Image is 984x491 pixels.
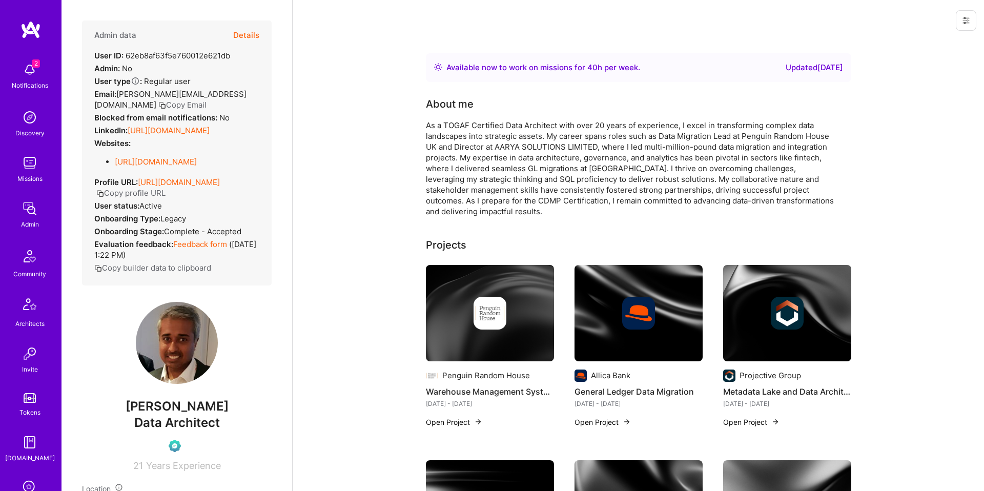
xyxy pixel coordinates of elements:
span: 21 [133,460,143,471]
div: Allica Bank [591,370,630,381]
i: Help [131,76,140,86]
div: Regular user [94,76,191,87]
img: Company logo [426,370,438,382]
div: Penguin Random House [442,370,530,381]
div: Invite [22,364,38,375]
button: Copy builder data to clipboard [94,262,211,273]
button: Open Project [723,417,780,427]
img: bell [19,59,40,80]
i: icon Copy [96,190,104,197]
div: Community [13,269,46,279]
img: Invite [19,343,40,364]
strong: Email: [94,89,116,99]
img: cover [723,265,851,361]
h4: Warehouse Management System Migration [426,385,554,398]
strong: Onboarding Type: [94,214,160,223]
button: Copy profile URL [96,188,166,198]
h4: Metadata Lake and Data Architecture [723,385,851,398]
img: admin teamwork [19,198,40,219]
div: Discovery [15,128,45,138]
i: icon Copy [94,264,102,272]
h4: Admin data [94,31,136,40]
span: 2 [32,59,40,68]
span: 40 [587,63,598,72]
button: Open Project [426,417,482,427]
div: Admin [21,219,39,230]
img: logo [20,21,41,39]
strong: User type : [94,76,142,86]
div: ( [DATE] 1:22 PM ) [94,239,259,260]
img: Availability [434,63,442,71]
span: Data Architect [134,415,220,430]
h4: General Ledger Data Migration [575,385,703,398]
div: [DATE] - [DATE] [723,398,851,409]
img: discovery [19,107,40,128]
strong: Evaluation feedback: [94,239,173,249]
strong: User status: [94,201,139,211]
img: Company logo [723,370,735,382]
img: Company logo [575,370,587,382]
img: guide book [19,432,40,453]
div: Notifications [12,80,48,91]
div: Architects [15,318,45,329]
div: Projective Group [740,370,801,381]
strong: Websites: [94,138,131,148]
a: [URL][DOMAIN_NAME] [115,157,197,167]
span: Years Experience [146,460,221,471]
div: 62eb8af63f5e760012e621db [94,50,230,61]
div: As a TOGAF Certified Data Architect with over 20 years of experience, I excel in transforming com... [426,120,836,217]
div: [DATE] - [DATE] [426,398,554,409]
span: legacy [160,214,186,223]
span: [PERSON_NAME] [82,399,272,414]
img: arrow-right [623,418,631,426]
img: Company logo [474,297,506,330]
a: [URL][DOMAIN_NAME] [128,126,210,135]
div: [DATE] - [DATE] [575,398,703,409]
span: Complete - Accepted [164,227,241,236]
strong: LinkedIn: [94,126,128,135]
div: No [94,112,230,123]
strong: Profile URL: [94,177,138,187]
a: [URL][DOMAIN_NAME] [138,177,220,187]
img: cover [575,265,703,361]
span: Active [139,201,162,211]
img: Evaluation Call Pending [169,440,181,452]
img: tokens [24,393,36,403]
img: arrow-right [771,418,780,426]
strong: User ID: [94,51,124,60]
div: No [94,63,132,74]
div: Available now to work on missions for h per week . [446,62,640,74]
img: teamwork [19,153,40,173]
strong: Onboarding Stage: [94,227,164,236]
div: Updated [DATE] [786,62,843,74]
strong: Blocked from email notifications: [94,113,219,122]
img: User Avatar [136,302,218,384]
div: [DOMAIN_NAME] [5,453,55,463]
div: Missions [17,173,43,184]
img: Company logo [622,297,655,330]
button: Copy Email [158,99,207,110]
div: Tokens [19,407,40,418]
div: About me [426,96,474,112]
img: Company logo [771,297,804,330]
span: [PERSON_NAME][EMAIL_ADDRESS][DOMAIN_NAME] [94,89,247,110]
i: icon Copy [158,101,166,109]
img: arrow-right [474,418,482,426]
img: cover [426,265,554,361]
img: Community [17,244,42,269]
button: Details [233,21,259,50]
img: Architects [17,294,42,318]
div: Projects [426,237,466,253]
strong: Admin: [94,64,120,73]
button: Open Project [575,417,631,427]
a: Feedback form [173,239,227,249]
